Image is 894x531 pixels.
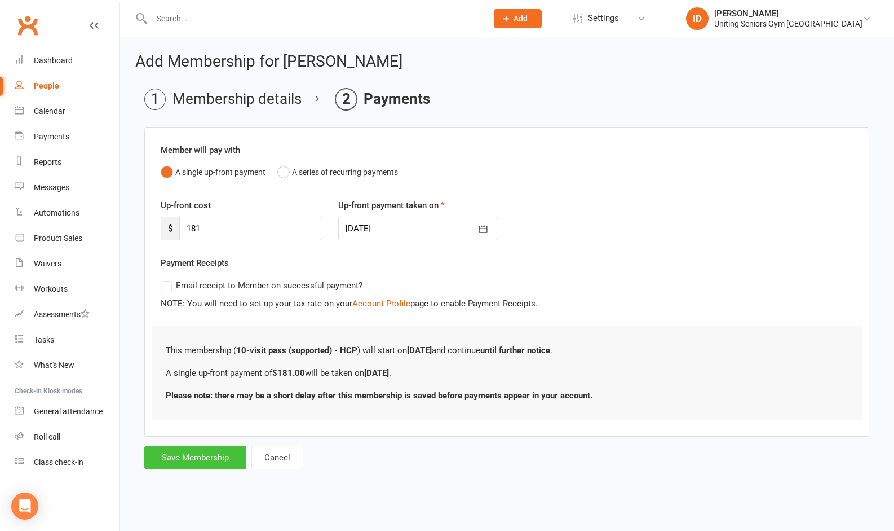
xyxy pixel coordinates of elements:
[15,150,119,175] a: Reports
[161,256,229,270] label: Payment Receipts
[34,234,82,243] div: Product Sales
[161,217,179,240] span: $
[514,14,528,23] span: Add
[34,458,83,467] div: Class check-in
[364,368,389,378] b: [DATE]
[686,7,709,30] div: ID
[135,53,878,71] h2: Add Membership for [PERSON_NAME]
[34,183,69,192] div: Messages
[15,99,119,124] a: Calendar
[251,446,303,469] button: Cancel
[34,157,61,166] div: Reports
[14,11,42,40] a: Clubworx
[161,199,211,212] label: Up-front cost
[714,19,862,29] div: Uniting Seniors Gym [GEOGRAPHIC_DATA]
[161,279,362,292] label: Email receipt to Member on successful payment?
[15,277,119,302] a: Workouts
[34,432,60,441] div: Roll call
[272,368,305,378] b: $181.00
[15,251,119,277] a: Waivers
[34,335,54,344] div: Tasks
[34,361,74,370] div: What's New
[34,310,90,319] div: Assessments
[34,132,69,141] div: Payments
[144,89,302,110] li: Membership details
[277,161,398,183] button: A series of recurring payments
[15,327,119,353] a: Tasks
[15,73,119,99] a: People
[15,48,119,73] a: Dashboard
[480,345,550,356] b: until further notice
[161,143,240,157] label: Member will pay with
[15,302,119,327] a: Assessments
[34,284,68,293] div: Workouts
[494,9,542,28] button: Add
[166,344,848,357] p: This membership ( ) will start on and continue .
[588,6,619,31] span: Settings
[352,299,410,309] a: Account Profile
[34,407,103,416] div: General attendance
[236,345,357,356] b: 10-visit pass (supported) - HCP
[34,56,73,65] div: Dashboard
[161,161,265,183] button: A single up-front payment
[11,493,38,520] div: Open Intercom Messenger
[15,353,119,378] a: What's New
[161,297,853,310] div: NOTE: You will need to set up your tax rate on your page to enable Payment Receipts.
[15,175,119,200] a: Messages
[34,81,59,90] div: People
[407,345,432,356] b: [DATE]
[15,450,119,475] a: Class kiosk mode
[15,200,119,226] a: Automations
[166,390,592,401] b: Please note: there may be a short delay after this membership is saved before payments appear in ...
[34,259,61,268] div: Waivers
[15,124,119,150] a: Payments
[15,226,119,251] a: Product Sales
[335,89,430,110] li: Payments
[166,366,848,380] p: A single up-front payment of will be taken on .
[34,107,65,116] div: Calendar
[144,446,246,469] button: Save Membership
[15,399,119,424] a: General attendance kiosk mode
[15,424,119,450] a: Roll call
[714,8,862,19] div: [PERSON_NAME]
[338,199,445,212] label: Up-front payment taken on
[34,208,79,217] div: Automations
[148,11,479,27] input: Search...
